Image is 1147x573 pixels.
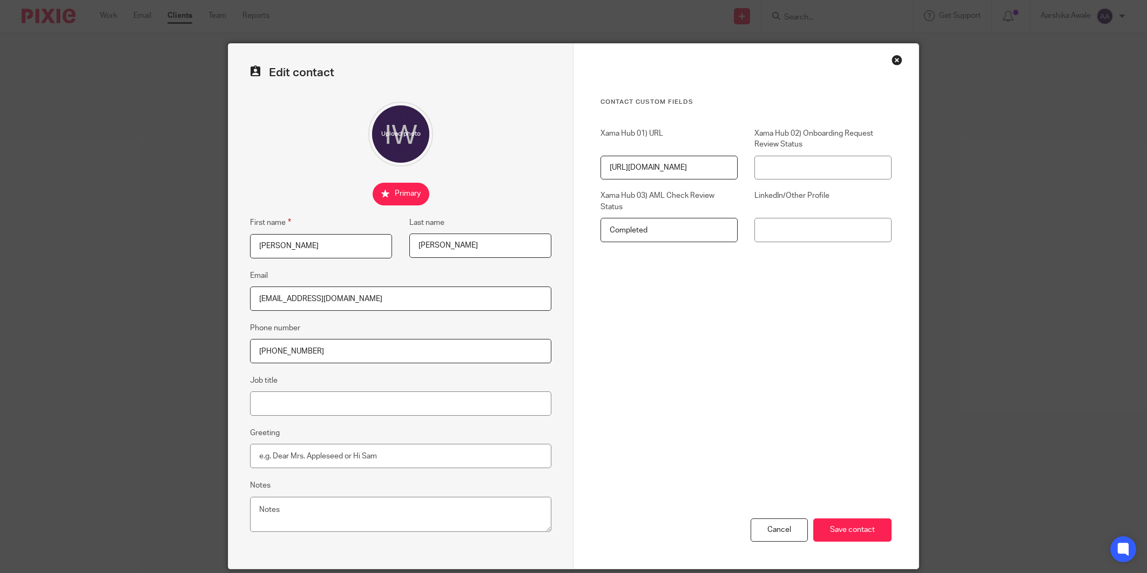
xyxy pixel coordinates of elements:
[601,190,738,212] label: Xama Hub 03) AML Check Review Status
[250,216,291,229] label: First name
[409,217,444,228] label: Last name
[250,323,300,334] label: Phone number
[813,518,892,542] input: Save contact
[754,190,892,212] label: LinkedIn/Other Profile
[250,428,280,438] label: Greeting
[250,270,268,281] label: Email
[250,375,278,386] label: Job title
[754,128,892,150] label: Xama Hub 02) Onboarding Request Review Status
[601,128,738,150] label: Xama Hub 01) URL
[892,55,902,65] div: Close this dialog window
[250,444,551,468] input: e.g. Dear Mrs. Appleseed or Hi Sam
[751,518,808,542] div: Cancel
[601,98,892,106] h3: Contact Custom fields
[250,480,271,491] label: Notes
[250,65,551,80] h2: Edit contact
